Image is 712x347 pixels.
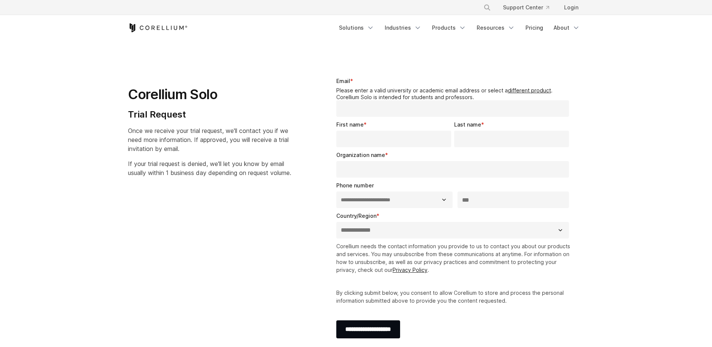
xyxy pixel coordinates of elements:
[336,289,572,305] p: By clicking submit below, you consent to allow Corellium to store and process the personal inform...
[128,160,291,177] span: If your trial request is denied, we'll let you know by email usually within 1 business day depend...
[336,242,572,274] p: Corellium needs the contact information you provide to us to contact you about our products and s...
[336,87,572,100] legend: Please enter a valid university or academic email address or select a . Corellium Solo is intende...
[497,1,555,14] a: Support Center
[474,1,584,14] div: Navigation Menu
[336,182,374,189] span: Phone number
[428,21,471,35] a: Products
[334,21,379,35] a: Solutions
[480,1,494,14] button: Search
[336,121,364,128] span: First name
[558,1,584,14] a: Login
[336,78,350,84] span: Email
[128,127,289,152] span: Once we receive your trial request, we'll contact you if we need more information. If approved, y...
[508,87,551,94] a: different product
[336,152,385,158] span: Organization name
[128,23,188,32] a: Corellium Home
[454,121,481,128] span: Last name
[334,21,584,35] div: Navigation Menu
[128,86,291,103] h1: Corellium Solo
[336,213,376,219] span: Country/Region
[380,21,426,35] a: Industries
[521,21,548,35] a: Pricing
[128,109,291,120] h4: Trial Request
[472,21,519,35] a: Resources
[549,21,584,35] a: About
[393,267,428,273] a: Privacy Policy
